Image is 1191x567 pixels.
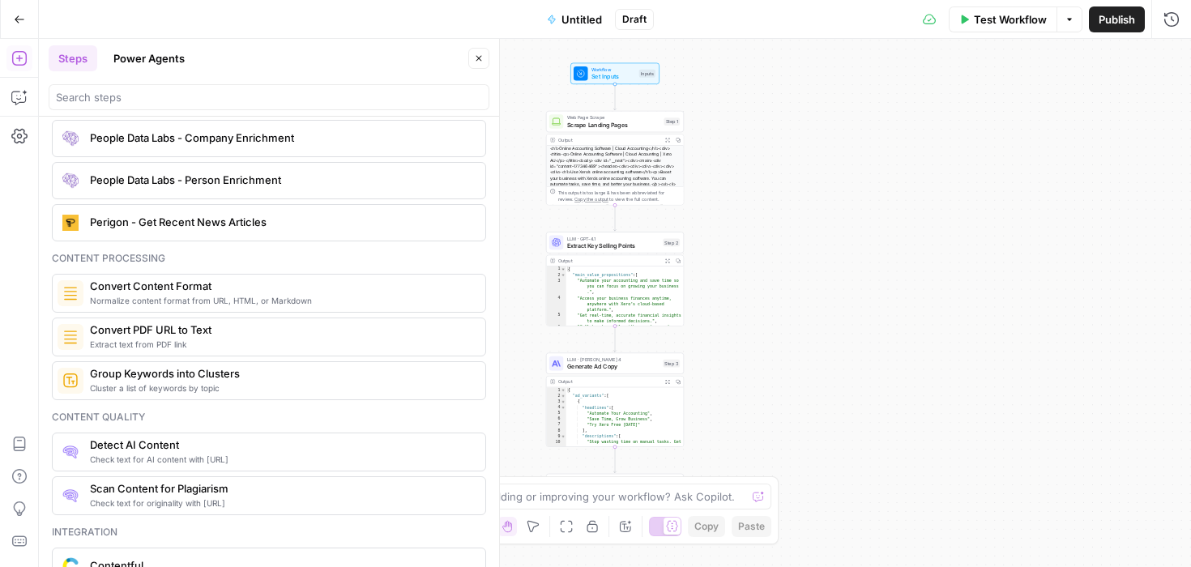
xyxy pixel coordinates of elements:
span: Copy [694,519,719,534]
div: Output [558,136,660,143]
span: Toggle code folding, rows 1 through 37 [561,387,566,393]
div: 3 [546,278,566,295]
img: jle3u2szsrfnwtkz0xrwrcblgop0 [62,215,79,231]
img: 62yuwf1kr9krw125ghy9mteuwaw4 [62,329,79,345]
span: Check text for AI content with [URL] [90,453,472,466]
input: Search steps [56,89,482,105]
div: 4 [546,296,566,313]
span: Group Keywords into Clusters [90,365,472,382]
span: Toggle code folding, rows 2 through 7 [561,272,566,278]
span: Web Page Scrape [567,114,660,122]
div: 2 [546,393,566,399]
span: Toggle code folding, rows 3 through 13 [561,399,566,405]
div: Content quality [52,410,486,424]
div: Inputs [639,70,655,78]
div: 5 [546,411,566,416]
div: Output [558,378,660,386]
div: 9 [546,433,566,439]
g: Edge from step_2 to step_3 [613,326,616,352]
img: o3r9yhbrn24ooq0tey3lueqptmfj [62,285,79,301]
span: LLM · [PERSON_NAME] 4 [567,356,660,363]
span: LLM · GPT-4.1 [567,235,660,242]
span: Toggle code folding, rows 1 through 81 [561,266,566,272]
span: Convert Content Format [90,278,472,294]
span: Toggle code folding, rows 4 through 8 [561,405,566,411]
button: Paste [732,516,771,537]
span: Normalize content format from URL, HTML, or Markdown [90,294,472,307]
span: Publish [1099,11,1135,28]
div: 6 [546,416,566,422]
div: 8 [546,428,566,433]
button: Copy [688,516,725,537]
span: Check text for originality with [URL] [90,497,472,509]
span: Cluster a list of keywords by topic [90,382,472,394]
div: IntegrationExport Ad Variants to SheetsStep 7 [546,474,684,495]
button: Test Workflow [949,6,1057,32]
span: Scan Content for Plagiarism [90,480,472,497]
span: Untitled [561,11,602,28]
div: Step 2 [663,238,680,246]
div: Content processing [52,251,486,266]
span: Draft [622,12,647,27]
span: Copy the output [574,197,608,202]
div: LLM · GPT-4.1Extract Key Selling PointsStep 2Output{ "main_value_propositions":[ "Automate your a... [546,232,684,326]
g: Edge from step_3 to step_7 [613,447,616,473]
img: 14hgftugzlhicq6oh3k7w4rc46c1 [62,373,79,389]
div: Step 3 [663,360,680,368]
div: Output [558,257,660,264]
span: People Data Labs - Company Enrichment [90,130,472,146]
div: WorkflowSet InputsInputs [546,63,684,84]
div: 4 [546,405,566,411]
img: lpaqdqy7dn0qih3o8499dt77wl9d [62,130,79,147]
span: Extract Key Selling Points [567,241,660,250]
div: 1 [546,387,566,393]
g: Edge from start to step_1 [613,84,616,110]
img: rmubdrbnbg1gnbpnjb4bpmji9sfb [62,173,79,189]
div: 7 [546,422,566,428]
div: 5 [546,313,566,324]
span: People Data Labs - Person Enrichment [90,172,472,188]
img: 0h7jksvol0o4df2od7a04ivbg1s0 [62,444,79,460]
span: Detect AI Content [90,437,472,453]
g: Edge from step_1 to step_2 [613,205,616,231]
div: Web Page ScrapeScrape Landing PagesStep 1Output<h1>Online Accounting Software | Cloud Accounting<... [546,111,684,205]
span: Convert PDF URL to Text [90,322,472,338]
div: 1 [546,266,566,272]
span: Toggle code folding, rows 9 through 12 [561,433,566,439]
span: Scrape Landing Pages [567,120,660,129]
button: Power Agents [104,45,194,71]
img: g05n0ak81hcbx2skfcsf7zupj8nr [62,488,79,504]
span: Toggle code folding, rows 2 through 36 [561,393,566,399]
span: Paste [738,519,765,534]
div: This output is too large & has been abbreviated for review. to view the full content. [558,189,680,203]
div: Integration [52,525,486,539]
span: Perigon - Get Recent News Articles [90,214,472,230]
div: 2 [546,272,566,278]
span: Test Workflow [974,11,1047,28]
span: Generate Ad Copy [567,362,660,371]
span: Extract text from PDF link [90,338,472,351]
div: 10 [546,439,566,450]
button: Steps [49,45,97,71]
div: LLM · [PERSON_NAME] 4Generate Ad CopyStep 3Output{ "ad_variants":[ { "headlines":[ "Automate Your... [546,352,684,446]
div: Step 1 [664,117,680,126]
span: Workflow [591,66,635,73]
button: Publish [1089,6,1145,32]
button: Untitled [537,6,612,32]
span: Set Inputs [591,72,635,81]
div: 6 [546,324,566,341]
div: 3 [546,399,566,405]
